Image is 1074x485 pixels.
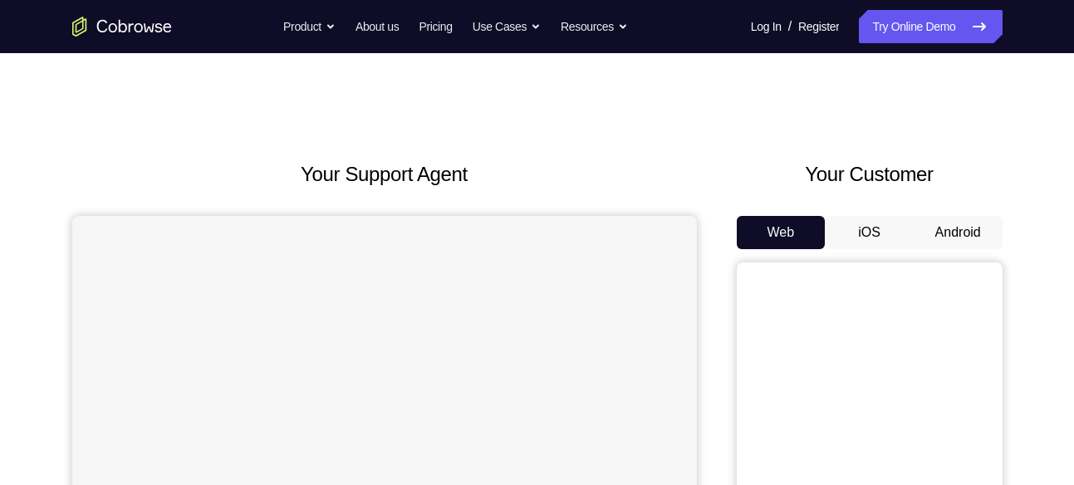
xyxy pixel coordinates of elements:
[72,17,172,37] a: Go to the home page
[419,10,452,43] a: Pricing
[751,10,782,43] a: Log In
[561,10,628,43] button: Resources
[72,159,697,189] h2: Your Support Agent
[356,10,399,43] a: About us
[737,216,826,249] button: Web
[914,216,1003,249] button: Android
[737,159,1003,189] h2: Your Customer
[283,10,336,43] button: Product
[859,10,1002,43] a: Try Online Demo
[788,17,792,37] span: /
[798,10,839,43] a: Register
[825,216,914,249] button: iOS
[473,10,541,43] button: Use Cases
